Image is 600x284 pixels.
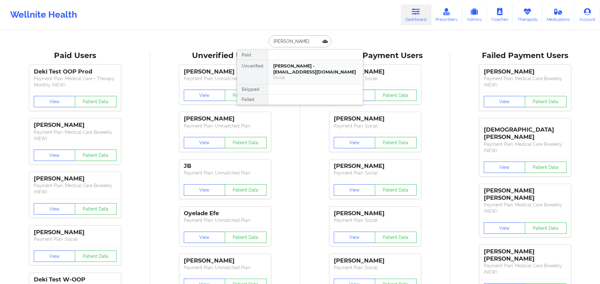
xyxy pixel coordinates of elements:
button: Patient Data [525,222,567,234]
div: [PERSON_NAME] [34,121,117,129]
div: [PERSON_NAME] [34,175,117,182]
button: View [184,137,225,148]
button: View [184,184,225,196]
p: Payment Plan : Medical Care Biweekly (NEW) [34,129,117,142]
div: Deki Test OOP Prod [34,68,117,75]
p: Payment Plan : Medical Care Biweekly (NEW) [484,75,567,88]
a: Admins [462,4,487,25]
button: View [184,90,225,101]
button: Patient Data [225,90,267,101]
a: Account [574,4,600,25]
p: Payment Plan : Social [334,170,417,176]
p: Payment Plan : Medical Care Biweekly (NEW) [484,141,567,154]
button: Patient Data [375,232,417,243]
p: Payment Plan : Unmatched Plan [184,123,267,129]
div: [PERSON_NAME] [484,68,567,75]
button: Patient Data [75,150,117,161]
a: Medications [542,4,575,25]
p: Payment Plan : Unmatched Plan [184,264,267,271]
div: Unverified Users [154,51,296,61]
div: Skipped [237,85,268,95]
div: [PERSON_NAME] [334,210,417,217]
button: View [184,232,225,243]
div: Deki Test W-OOP [34,276,117,283]
button: View [334,232,375,243]
button: View [334,184,375,196]
button: View [34,203,75,215]
button: View [334,137,375,148]
p: Payment Plan : Social [334,217,417,223]
div: Failed Payment Users [454,51,596,61]
button: View [484,222,525,234]
button: Patient Data [75,203,117,215]
button: Patient Data [375,184,417,196]
button: View [484,96,525,107]
div: [PERSON_NAME] [334,257,417,264]
button: Patient Data [375,90,417,101]
p: Payment Plan : Medical Care Biweekly (NEW) [34,182,117,195]
div: [PERSON_NAME] [PERSON_NAME] [484,187,567,202]
button: View [34,96,75,107]
button: Patient Data [225,137,267,148]
p: Payment Plan : Unmatched Plan [184,75,267,82]
button: Patient Data [525,96,567,107]
button: View [34,251,75,262]
div: Social [273,75,358,80]
div: [PERSON_NAME] [334,115,417,122]
p: Payment Plan : Social [334,75,417,82]
div: Paid Users [4,51,146,61]
p: Payment Plan : Medical Care Biweekly (NEW) [484,263,567,275]
div: [PERSON_NAME] [184,257,267,264]
p: Payment Plan : Unmatched Plan [184,170,267,176]
div: [PERSON_NAME] [184,68,267,75]
div: [PERSON_NAME] [184,115,267,122]
a: Therapists [513,4,542,25]
div: Skipped Payment Users [304,51,446,61]
p: Payment Plan : Medical Care + Therapy Monthly (NEW) [34,75,117,88]
p: Payment Plan : Social [334,123,417,129]
button: Patient Data [525,162,567,173]
button: Patient Data [225,232,267,243]
div: [PERSON_NAME] [334,68,417,75]
div: Oyelade Efe [184,210,267,217]
div: [PERSON_NAME] [PERSON_NAME] [484,248,567,263]
a: Coaches [487,4,513,25]
div: Paid [237,50,268,60]
button: Patient Data [375,137,417,148]
div: [DEMOGRAPHIC_DATA][PERSON_NAME] [484,121,567,141]
div: Failed [237,95,268,105]
div: JB [184,163,267,170]
p: Payment Plan : Medical Care Biweekly (NEW) [484,202,567,214]
div: [PERSON_NAME] - [EMAIL_ADDRESS][DOMAIN_NAME] [273,63,358,75]
button: Patient Data [75,96,117,107]
a: Dashboard [401,4,431,25]
button: View [484,162,525,173]
p: Payment Plan : Social [334,264,417,271]
div: [PERSON_NAME] [34,229,117,236]
a: Prescribers [431,4,462,25]
button: View [34,150,75,161]
p: Payment Plan : Unmatched Plan [184,217,267,223]
p: Payment Plan : Social [34,236,117,242]
div: [PERSON_NAME] [334,163,417,170]
button: Patient Data [75,251,117,262]
div: Unverified [237,60,268,85]
button: Patient Data [225,184,267,196]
